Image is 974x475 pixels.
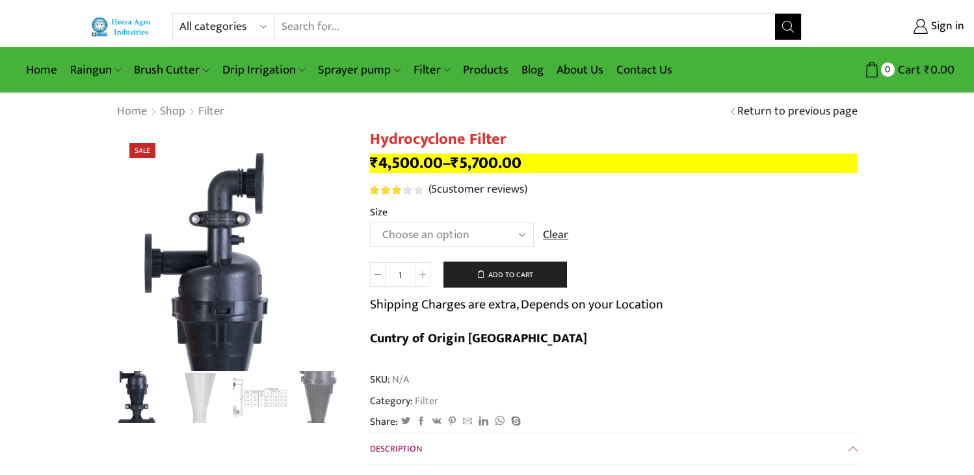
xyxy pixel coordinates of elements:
a: Home [20,55,64,85]
span: Cart [895,61,921,79]
span: Sign in [928,18,964,35]
span: Share: [370,414,398,429]
a: (5customer reviews) [428,182,527,198]
span: 0 [881,62,895,76]
li: 4 / 4 [294,371,348,423]
button: Search button [775,14,801,40]
span: Category: [370,394,438,409]
div: Rated 3.20 out of 5 [370,185,423,195]
a: Sign in [821,15,964,38]
a: Filter [407,55,456,85]
a: Sprayer pump [311,55,406,85]
img: Hydrocyclone-Filter-1 [174,371,228,425]
a: Clear options [543,227,568,244]
li: 2 / 4 [174,371,228,423]
a: Products [456,55,515,85]
a: Description [370,433,858,465]
span: 5 [431,180,437,199]
a: Shop [159,103,186,120]
a: Drip Irrigation [216,55,311,85]
a: Brush Cutter [127,55,215,85]
img: Hydrocyclone-Filter-chart [233,371,287,425]
h1: Hydrocyclone Filter [370,130,858,149]
a: Filter [198,103,225,120]
bdi: 4,500.00 [370,150,443,176]
span: SKU: [370,372,858,387]
li: 1 / 4 [113,371,167,423]
a: About Us [550,55,610,85]
li: 3 / 4 [233,371,287,423]
span: Rated out of 5 based on customer ratings [370,185,404,195]
a: Hydrocyclone Filter [294,371,348,425]
span: Description [370,441,422,456]
span: ₹ [370,150,378,176]
bdi: 0.00 [924,60,954,80]
a: 0 Cart ₹0.00 [815,58,954,82]
button: Add to cart [443,262,567,288]
input: Search for... [275,14,775,40]
label: Size [370,205,388,220]
p: – [370,154,858,173]
p: Shipping Charges are extra, Depends on your Location [370,294,663,315]
a: Filter [413,392,438,409]
a: Contact Us [610,55,679,85]
nav: Breadcrumb [116,103,225,120]
a: Return to previous page [737,103,858,120]
input: Product quantity [386,262,415,287]
a: Home [116,103,148,120]
bdi: 5,700.00 [451,150,521,176]
a: Raingun [64,55,127,85]
span: ₹ [451,150,459,176]
a: Hydrocyclone Filter [113,369,167,423]
span: Sale [129,143,155,158]
span: ₹ [924,60,930,80]
span: N/A [390,372,409,387]
a: Blog [515,55,550,85]
b: Cuntry of Origin [GEOGRAPHIC_DATA] [370,327,587,349]
span: 5 [370,185,425,195]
